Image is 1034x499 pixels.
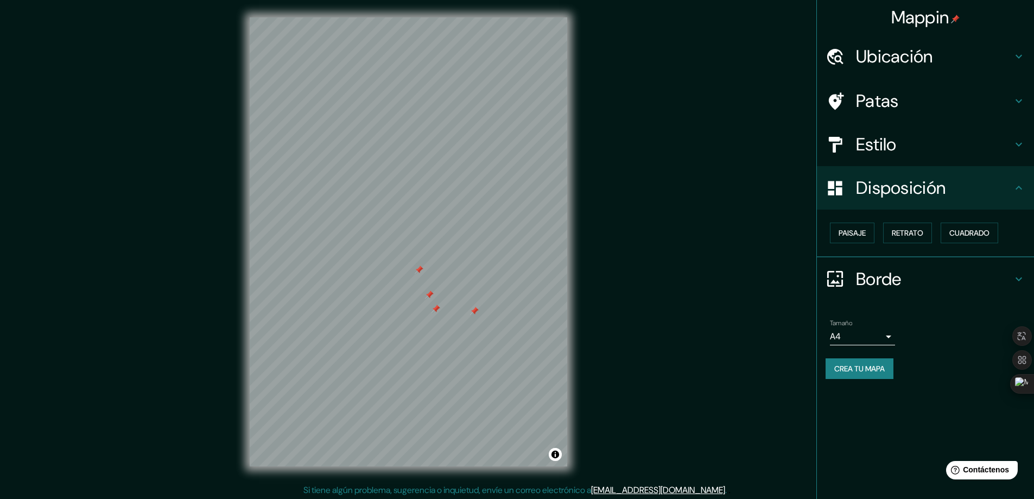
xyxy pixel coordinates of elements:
[856,176,946,199] font: Disposición
[856,133,897,156] font: Estilo
[937,457,1022,487] iframe: Lanzador de widgets de ayuda
[830,223,874,243] button: Paisaje
[941,223,998,243] button: Cuadrado
[856,45,933,68] font: Ubicación
[817,166,1034,210] div: Disposición
[817,79,1034,123] div: Patas
[856,268,902,290] font: Borde
[949,228,989,238] font: Cuadrado
[830,328,895,345] div: A4
[834,364,885,374] font: Crea tu mapa
[303,484,591,496] font: Si tiene algún problema, sugerencia o inquietud, envíe un correo electrónico a
[250,17,567,466] canvas: Mapa
[830,319,852,327] font: Tamaño
[725,484,727,496] font: .
[728,484,731,496] font: .
[951,15,960,23] img: pin-icon.png
[856,90,899,112] font: Patas
[591,484,725,496] a: [EMAIL_ADDRESS][DOMAIN_NAME]
[839,228,866,238] font: Paisaje
[549,448,562,461] button: Activar o desactivar atribución
[891,6,949,29] font: Mappin
[830,331,841,342] font: A4
[883,223,932,243] button: Retrato
[826,358,893,379] button: Crea tu mapa
[817,123,1034,166] div: Estilo
[817,257,1034,301] div: Borde
[817,35,1034,78] div: Ubicación
[892,228,923,238] font: Retrato
[727,484,728,496] font: .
